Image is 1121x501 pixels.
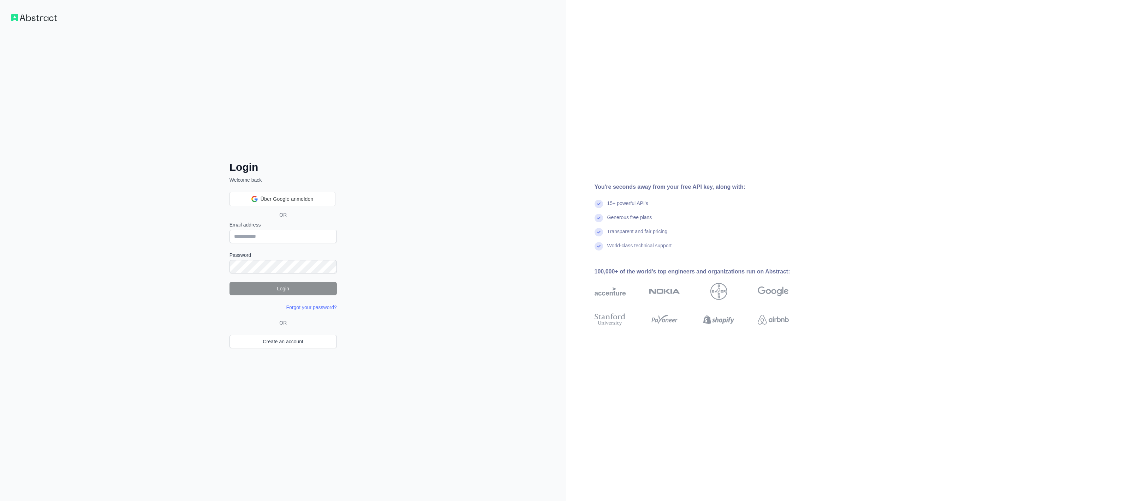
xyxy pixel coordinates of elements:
[229,335,337,348] a: Create an account
[261,195,314,203] span: Über Google anmelden
[229,221,337,228] label: Email address
[595,228,603,236] img: check mark
[607,228,668,242] div: Transparent and fair pricing
[649,283,680,300] img: nokia
[710,283,727,300] img: bayer
[11,14,57,21] img: Workflow
[595,312,626,327] img: stanford university
[229,252,337,259] label: Password
[649,312,680,327] img: payoneer
[703,312,734,327] img: shopify
[607,242,672,256] div: World-class technical support
[758,283,789,300] img: google
[595,183,811,191] div: You're seconds away from your free API key, along with:
[229,192,335,206] div: Über Google anmelden
[595,283,626,300] img: accenture
[758,312,789,327] img: airbnb
[229,176,337,183] p: Welcome back
[595,267,811,276] div: 100,000+ of the world's top engineers and organizations run on Abstract:
[595,214,603,222] img: check mark
[607,214,652,228] div: Generous free plans
[595,200,603,208] img: check mark
[274,211,292,218] span: OR
[595,242,603,250] img: check mark
[229,161,337,174] h2: Login
[607,200,648,214] div: 15+ powerful API's
[229,282,337,295] button: Login
[286,304,337,310] a: Forgot your password?
[276,319,290,326] span: OR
